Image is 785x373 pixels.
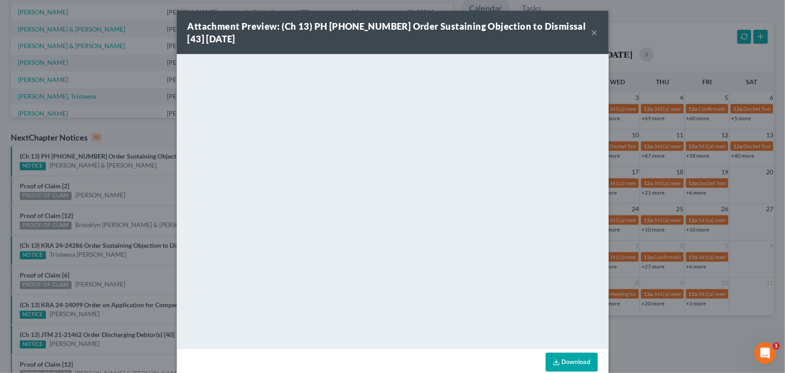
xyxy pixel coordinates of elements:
[546,353,598,372] a: Download
[754,342,776,364] iframe: Intercom live chat
[773,342,780,350] span: 1
[592,27,598,38] button: ×
[177,54,609,347] iframe: <object ng-attr-data='[URL][DOMAIN_NAME]' type='application/pdf' width='100%' height='650px'></ob...
[188,21,586,44] strong: Attachment Preview: (Ch 13) PH [PHONE_NUMBER] Order Sustaining Objection to Dismissal [43] [DATE]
